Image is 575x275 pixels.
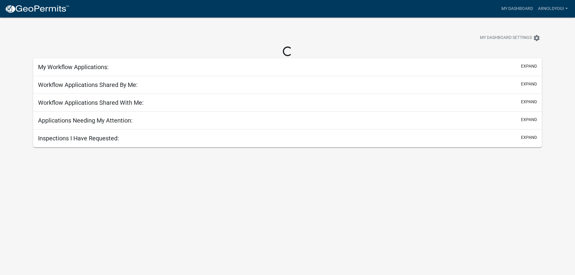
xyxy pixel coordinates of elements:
a: Arnoldyogi [535,3,570,14]
button: My Dashboard Settingssettings [475,32,545,44]
a: My Dashboard [499,3,535,14]
button: expand [521,63,537,69]
button: expand [521,99,537,105]
h5: Workflow Applications Shared With Me: [38,99,144,106]
h5: Inspections I Have Requested: [38,135,119,142]
h5: Workflow Applications Shared By Me: [38,81,138,88]
button: expand [521,117,537,123]
h5: Applications Needing My Attention: [38,117,133,124]
h5: My Workflow Applications: [38,63,109,71]
span: My Dashboard Settings [480,34,532,42]
button: expand [521,134,537,141]
i: settings [533,34,540,42]
button: expand [521,81,537,87]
